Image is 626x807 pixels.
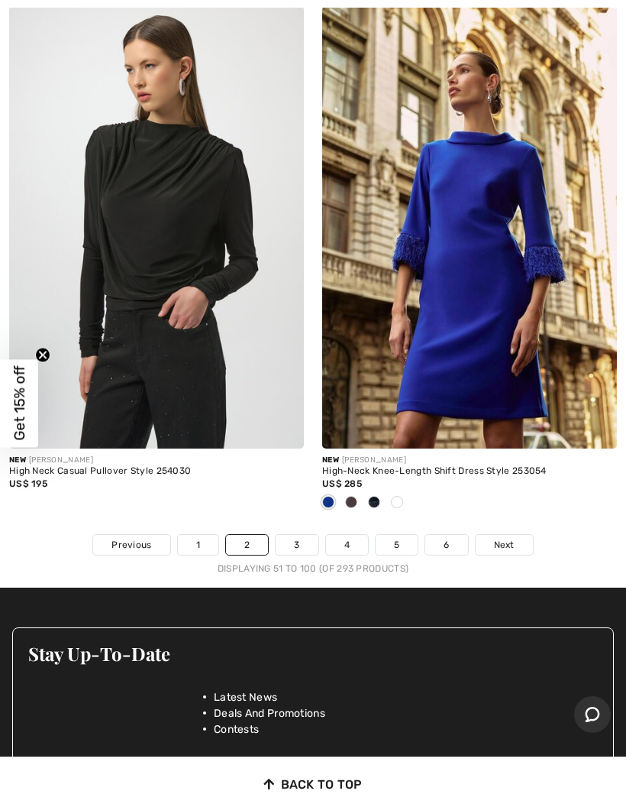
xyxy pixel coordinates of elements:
div: High Neck Casual Pullover Style 254030 [9,466,304,477]
a: Previous [93,535,169,555]
a: 2 [226,535,268,555]
button: Close teaser [35,348,50,363]
img: High-Neck Knee-Length Shift Dress Style 253054. Mocha [322,6,617,449]
a: 6 [425,535,467,555]
span: US$ 195 [9,478,47,489]
span: New [9,455,26,465]
div: [PERSON_NAME] [9,455,304,466]
h3: Stay Up-To-Date [28,643,598,663]
a: 1 [178,535,218,555]
span: Latest News [214,689,277,705]
img: High Neck Casual Pullover Style 254030. Black [9,6,304,449]
div: Midnight Blue [363,491,386,516]
div: Cosmos [386,491,408,516]
span: Deals And Promotions [214,705,325,721]
span: Previous [111,538,151,552]
a: 3 [276,535,318,555]
div: Royal Sapphire 163 [317,491,340,516]
iframe: Opens a widget where you can chat to one of our agents [574,696,611,734]
span: New [322,455,339,465]
div: High-Neck Knee-Length Shift Dress Style 253054 [322,466,617,477]
div: Mocha [340,491,363,516]
span: Next [494,538,515,552]
span: US$ 285 [322,478,362,489]
a: Next [476,535,533,555]
a: 4 [326,535,368,555]
span: Contests [214,721,259,737]
input: Your E-mail Address [28,751,598,786]
a: 5 [376,535,418,555]
div: [PERSON_NAME] [322,455,617,466]
span: Get 15% off [11,366,28,441]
